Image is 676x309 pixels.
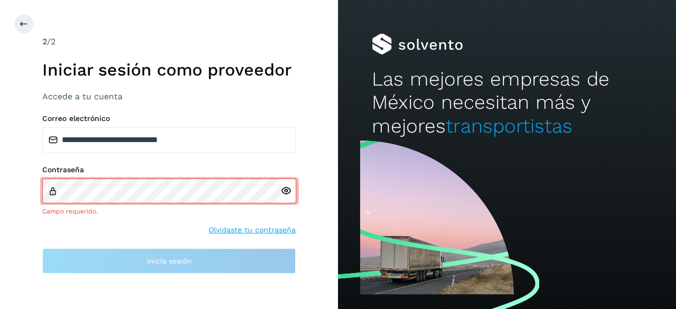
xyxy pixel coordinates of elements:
label: Contraseña [42,165,296,174]
div: Campo requerido. [42,207,296,216]
h2: Las mejores empresas de México necesitan más y mejores [372,68,642,138]
button: Inicia sesión [42,248,296,274]
a: Olvidaste tu contraseña [209,224,296,236]
h3: Accede a tu cuenta [42,91,296,101]
span: transportistas [446,115,572,137]
div: /2 [42,35,296,48]
label: Correo electrónico [42,114,296,123]
span: Inicia sesión [147,257,192,265]
h1: Iniciar sesión como proveedor [42,60,296,80]
span: 2 [42,36,47,46]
